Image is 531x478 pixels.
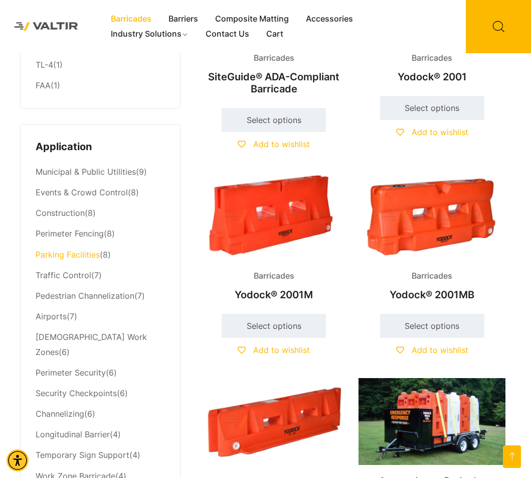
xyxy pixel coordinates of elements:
[197,27,258,42] a: Contact Us
[36,203,165,224] li: (8)
[396,127,468,137] a: Add to wishlist
[36,208,85,218] a: Construction
[359,172,505,260] img: Barricades
[36,404,165,425] li: (6)
[36,327,165,363] li: (6)
[404,51,460,66] span: Barricades
[253,345,310,355] span: Add to wishlist
[359,172,505,305] a: BarricadesYodock® 2001MB
[258,27,292,42] a: Cart
[297,12,362,27] a: Accessories
[36,311,67,321] a: Airports
[36,363,165,383] li: (6)
[36,228,104,238] a: Perimeter Fencing
[380,314,484,338] a: Select options for “Yodock® 2001MB”
[36,425,165,445] li: (4)
[246,51,302,66] span: Barricades
[36,270,91,280] a: Traffic Control
[201,378,347,466] img: Barricades
[36,450,129,460] a: Temporary Sign Support
[102,27,197,42] a: Industry Solutions
[404,269,460,284] span: Barricades
[503,445,521,468] a: Open this option
[36,224,165,245] li: (8)
[36,388,117,398] a: Security Checkpoints
[36,265,165,286] li: (7)
[238,345,310,355] a: Add to wishlist
[36,183,165,203] li: (8)
[253,139,310,149] span: Add to wishlist
[238,139,310,149] a: Add to wishlist
[36,167,136,177] a: Municipal & Public Utilities
[36,245,165,265] li: (8)
[36,80,51,90] a: FAA
[246,269,302,284] span: Barricades
[7,449,29,471] div: Accessibility Menu
[36,429,110,439] a: Longitudinal Barrier
[380,96,484,120] a: Select options for “Yodock® 2001”
[201,284,347,306] h2: Yodock® 2001M
[36,286,165,306] li: (7)
[201,172,347,305] a: BarricadesYodock® 2001M
[36,60,53,70] a: TL-4
[36,384,165,404] li: (6)
[36,291,134,301] a: Pedestrian Channelization
[201,172,347,260] img: Barricades
[36,187,128,197] a: Events & Crowd Control
[412,127,468,137] span: Add to wishlist
[201,66,347,100] h2: SiteGuide® ADA-Compliant Barricade
[36,250,100,260] a: Parking Facilities
[36,409,84,419] a: Channelizing
[359,378,505,465] img: Accessories
[36,75,165,93] li: (1)
[36,306,165,327] li: (7)
[207,12,297,27] a: Composite Matting
[36,332,147,357] a: [DEMOGRAPHIC_DATA] Work Zones
[36,162,165,183] li: (9)
[8,16,85,38] img: Valtir Rentals
[222,314,326,338] a: Select options for “Yodock® 2001M”
[36,140,165,155] h4: Application
[222,108,326,132] a: Select options for “SiteGuide® ADA-Compliant Barricade”
[36,55,165,75] li: (1)
[160,12,207,27] a: Barriers
[102,12,160,27] a: Barricades
[359,284,505,306] h2: Yodock® 2001MB
[36,445,165,466] li: (4)
[396,345,468,355] a: Add to wishlist
[412,345,468,355] span: Add to wishlist
[36,368,106,378] a: Perimeter Security
[359,66,505,88] h2: Yodock® 2001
